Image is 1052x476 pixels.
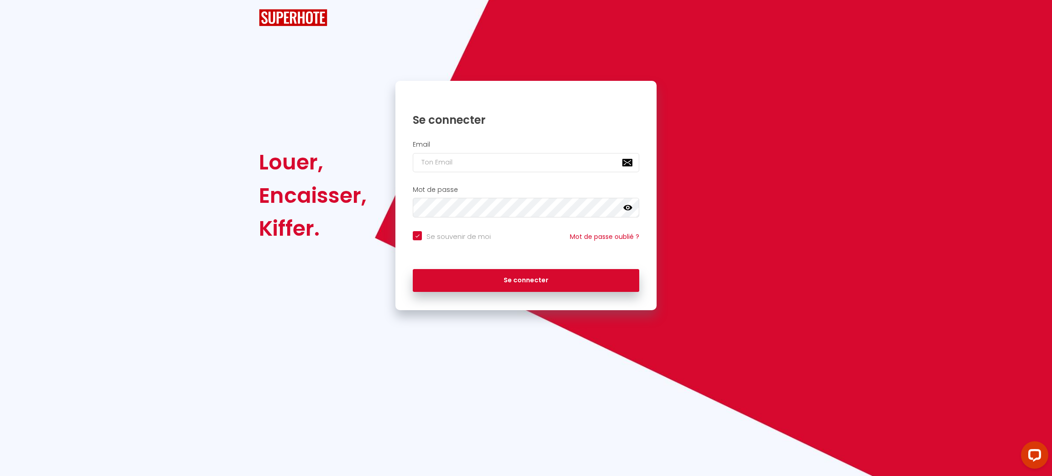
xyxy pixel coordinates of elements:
iframe: LiveChat chat widget [1014,438,1052,476]
h1: Se connecter [413,113,639,127]
input: Ton Email [413,153,639,172]
h2: Email [413,141,639,148]
h2: Mot de passe [413,186,639,194]
div: Encaisser, [259,179,367,212]
div: Kiffer. [259,212,367,245]
div: Louer, [259,146,367,179]
img: SuperHote logo [259,9,327,26]
a: Mot de passe oublié ? [570,232,639,241]
button: Se connecter [413,269,639,292]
